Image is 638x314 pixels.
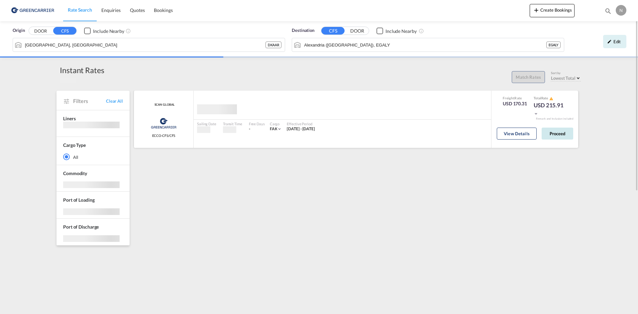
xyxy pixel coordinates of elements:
[63,116,75,121] span: Liners
[534,111,538,116] md-icon: icon-chevron-down
[346,27,369,35] button: DOOR
[531,117,578,121] div: Remark and Inclusion included
[63,197,95,203] span: Port of Loading
[385,28,417,35] div: Include Nearby
[106,98,123,104] span: Clear All
[497,128,537,140] button: View Details
[249,121,265,126] div: Free Days
[68,7,92,13] span: Rate Search
[534,96,567,101] div: Total Rate
[292,27,314,34] span: Destination
[10,3,55,18] img: b0b18ec08afe11efb1d4932555f5f09d.png
[63,170,87,176] span: Commodity
[101,7,121,13] span: Enquiries
[154,7,172,13] span: Bookings
[503,100,527,107] div: USD 170.31
[152,133,175,138] span: ECCO-CFS/CFS
[604,7,612,15] md-icon: icon-magnify
[270,126,277,131] span: FAK
[60,65,104,75] div: Instant Rates
[73,97,106,105] span: Filters
[532,6,540,14] md-icon: icon-plus 400-fg
[287,121,315,126] div: Effective Period
[13,38,285,52] md-input-container: Aarhus, DKAAR
[53,27,76,35] button: CFS
[93,28,124,35] div: Include Nearby
[551,71,582,75] div: Sort by
[616,5,626,16] div: N
[534,101,567,117] div: USD 215.91
[542,128,573,140] button: Proceed
[321,27,345,35] button: CFS
[84,27,124,34] md-checkbox: Checkbox No Ink
[292,38,564,52] md-input-container: Alexandria (El Iskandariya), EGALY
[63,224,99,230] span: Port of Discharge
[287,126,315,132] div: 01 Jul 2025 - 30 Sep 2025
[249,126,250,132] div: -
[153,103,175,107] div: Contract / Rate Agreement / Tariff / Spot Pricing Reference Number: SCAN GLOBAL
[604,7,612,17] div: icon-magnify
[153,103,175,107] span: SCAN GLOBAL
[223,121,242,126] div: Transit Time
[512,71,545,83] button: Match Rates
[549,96,553,101] button: icon-alert
[130,7,145,13] span: Quotes
[266,42,282,48] div: DKAAR
[503,96,527,100] div: Freight Rate
[546,42,561,48] div: EGALY
[419,28,424,34] md-icon: Unchecked: Ignores neighbouring ports when fetching rates.Checked : Includes neighbouring ports w...
[530,4,575,17] button: icon-plus 400-fgCreate Bookings
[551,74,582,81] md-select: Select: Lowest Total
[25,40,266,50] input: Search by Port
[287,126,315,131] span: [DATE] - [DATE]
[551,75,576,81] span: Lowest Total
[304,40,546,50] input: Search by Port
[607,39,612,44] md-icon: icon-pencil
[270,121,282,126] div: Cargo
[149,115,178,132] img: Greencarrier Consolidators
[376,27,417,34] md-checkbox: Checkbox No Ink
[277,127,282,131] md-icon: icon-chevron-down
[603,35,626,48] div: icon-pencilEdit
[13,27,25,34] span: Origin
[197,121,216,126] div: Sailing Date
[63,142,86,149] div: Cargo Type
[29,27,52,35] button: DOOR
[63,154,123,160] md-radio-button: All
[549,97,553,101] md-icon: icon-alert
[126,28,131,34] md-icon: Unchecked: Ignores neighbouring ports when fetching rates.Checked : Includes neighbouring ports w...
